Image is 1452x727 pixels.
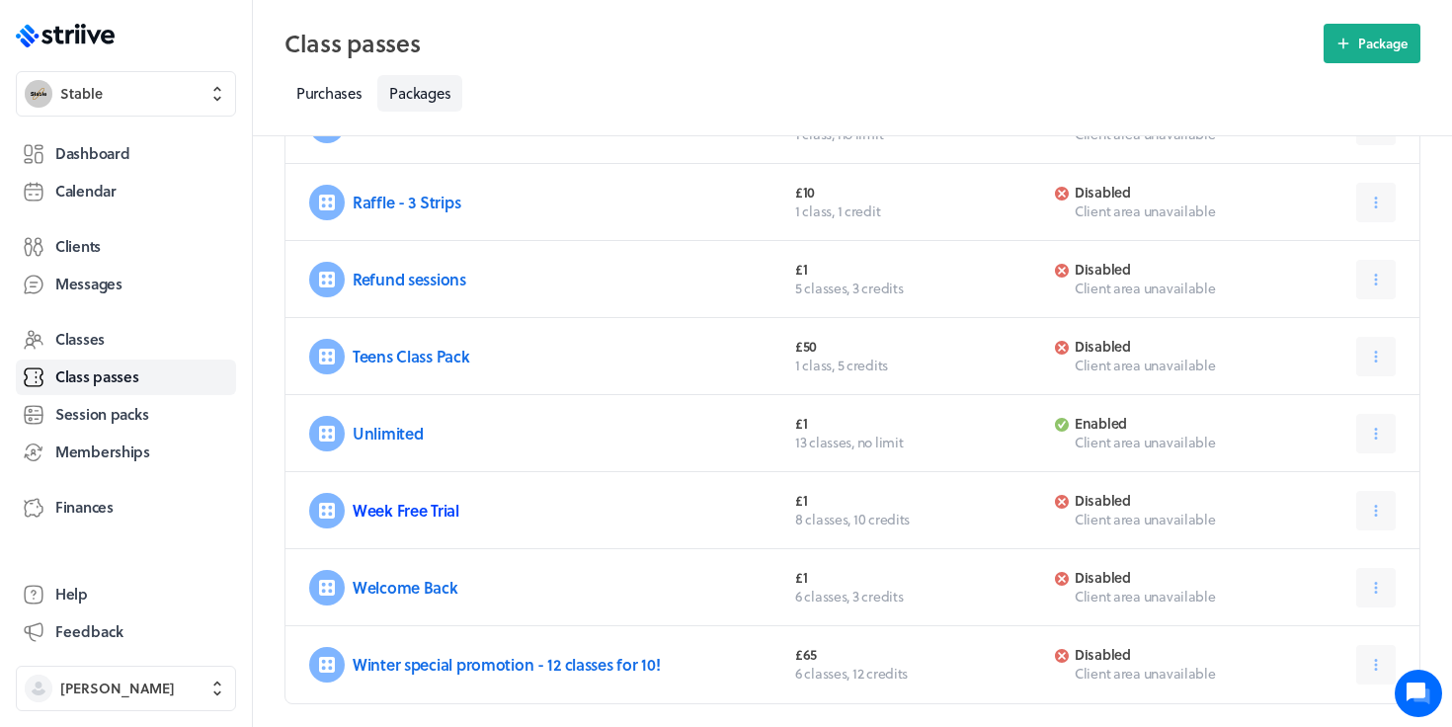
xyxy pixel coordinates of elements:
[1358,35,1408,52] span: Package
[16,229,236,265] a: Clients
[1075,664,1268,684] p: Client area unavailable
[795,492,1043,510] p: £1
[795,202,1043,221] p: 1 class , 1 credit
[55,366,139,387] span: Class passes
[795,279,1043,298] p: 5 classes , 3 credits
[795,587,1043,606] p: 6 classes , 3 credits
[1075,510,1268,529] p: Client area unavailable
[1075,338,1268,356] p: Disabled
[795,261,1043,279] p: £1
[1075,261,1268,279] p: Disabled
[353,576,458,599] a: Welcome Back
[16,322,236,358] a: Classes
[1075,587,1268,606] p: Client area unavailable
[55,181,117,202] span: Calendar
[795,415,1043,433] p: £1
[284,24,1312,63] h2: Class passes
[284,75,1420,112] nav: Tabs
[55,236,101,257] span: Clients
[127,242,237,258] span: New conversation
[795,569,1043,587] p: £1
[1075,415,1268,433] p: Enabled
[1075,492,1268,510] p: Disabled
[795,664,1043,684] p: 6 classes , 12 credits
[16,490,236,525] a: Finances
[55,274,122,294] span: Messages
[27,307,368,331] p: Find an answer quickly
[57,340,353,379] input: Search articles
[60,679,175,698] span: [PERSON_NAME]
[16,666,236,711] button: [PERSON_NAME]
[16,397,236,433] a: Session packs
[1075,184,1268,202] p: Disabled
[1395,670,1442,717] iframe: gist-messenger-bubble-iframe
[1075,356,1268,375] p: Client area unavailable
[16,614,236,650] button: Feedback
[30,96,365,127] h1: Hi [PERSON_NAME]
[55,621,123,642] span: Feedback
[284,75,373,112] a: Purchases
[16,267,236,302] a: Messages
[16,435,236,470] a: Memberships
[795,356,1043,375] p: 1 class , 5 credits
[16,71,236,117] button: StableStable
[55,143,129,164] span: Dashboard
[30,131,365,195] h2: We're here to help. Ask us anything!
[55,442,150,462] span: Memberships
[795,338,1043,356] p: £50
[795,184,1043,202] p: £10
[55,329,105,350] span: Classes
[60,84,103,104] span: Stable
[353,422,423,444] a: Unlimited
[1075,279,1268,298] p: Client area unavailable
[1075,433,1268,452] p: Client area unavailable
[353,268,466,290] a: Refund sessions
[353,653,660,676] a: Winter special promotion - 12 classes for 10!
[353,345,470,367] a: Teens Class Pack
[16,360,236,395] a: Class passes
[795,433,1043,452] p: 13 classes , no limit
[353,191,460,213] a: Raffle - 3 Strips
[25,80,52,108] img: Stable
[1324,24,1420,63] button: Package
[795,646,1043,664] p: £65
[16,577,236,612] a: Help
[55,584,88,605] span: Help
[353,499,459,522] a: Week Free Trial
[16,174,236,209] a: Calendar
[16,136,236,172] a: Dashboard
[1075,202,1268,221] p: Client area unavailable
[1075,646,1268,664] p: Disabled
[55,497,114,518] span: Finances
[55,404,148,425] span: Session packs
[795,510,1043,529] p: 8 classes , 10 credits
[31,230,364,270] button: New conversation
[1075,569,1268,587] p: Disabled
[377,75,462,112] a: Packages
